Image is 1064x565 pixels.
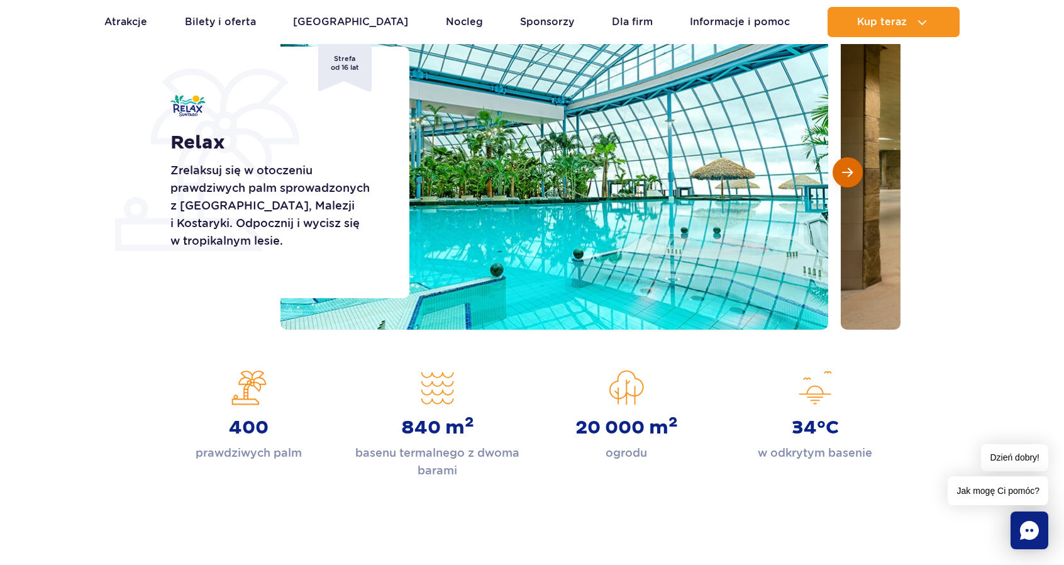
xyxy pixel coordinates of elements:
[792,417,839,439] strong: 34°C
[293,7,408,37] a: [GEOGRAPHIC_DATA]
[606,444,647,462] p: ogrodu
[520,7,574,37] a: Sponsorzy
[446,7,483,37] a: Nocleg
[170,131,381,154] h1: Relax
[833,157,863,187] button: Następny slajd
[981,444,1048,471] span: Dzień dobry!
[401,417,474,439] strong: 840 m
[353,444,523,479] p: basenu termalnego z dwoma barami
[612,7,653,37] a: Dla firm
[758,444,872,462] p: w odkrytym basenie
[465,413,474,431] sup: 2
[948,476,1048,505] span: Jak mogę Ci pomóc?
[318,43,372,92] span: Strefa od 16 lat
[170,162,381,250] p: Zrelaksuj się w otoczeniu prawdziwych palm sprowadzonych z [GEOGRAPHIC_DATA], Malezji i Kostaryki...
[104,7,147,37] a: Atrakcje
[575,417,678,439] strong: 20 000 m
[828,7,960,37] button: Kup teraz
[1011,512,1048,549] div: Chat
[170,95,206,116] img: Relax
[185,7,256,37] a: Bilety i oferta
[668,413,678,431] sup: 2
[857,16,907,28] span: Kup teraz
[196,444,302,462] p: prawdziwych palm
[690,7,790,37] a: Informacje i pomoc
[229,417,269,439] strong: 400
